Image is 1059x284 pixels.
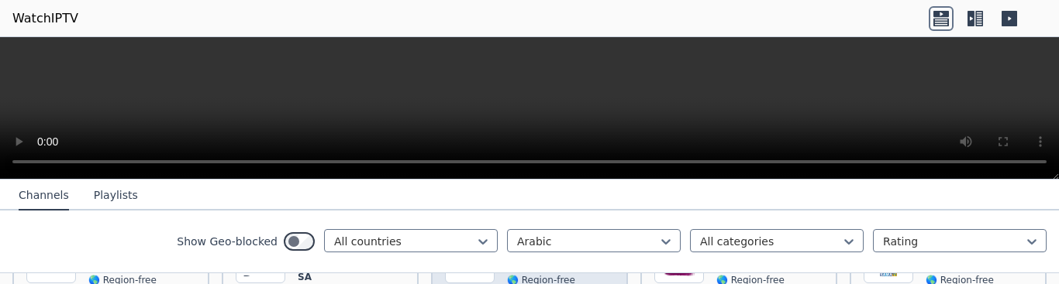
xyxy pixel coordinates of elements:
[298,271,312,283] span: SA
[177,234,278,249] label: Show Geo-blocked
[12,9,78,28] a: WatchIPTV
[19,181,69,210] button: Channels
[94,181,138,210] button: Playlists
